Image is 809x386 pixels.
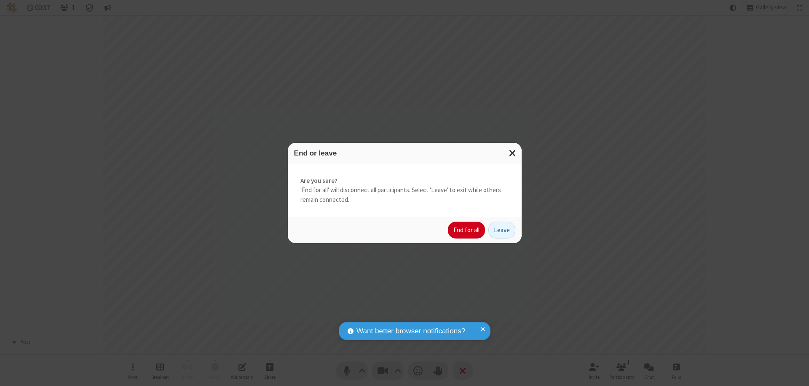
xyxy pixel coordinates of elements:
[448,222,485,239] button: End for all
[294,149,515,157] h3: End or leave
[300,176,509,186] strong: Are you sure?
[288,164,522,217] div: 'End for all' will disconnect all participants. Select 'Leave' to exit while others remain connec...
[504,143,522,164] button: Close modal
[488,222,515,239] button: Leave
[356,326,465,337] span: Want better browser notifications?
